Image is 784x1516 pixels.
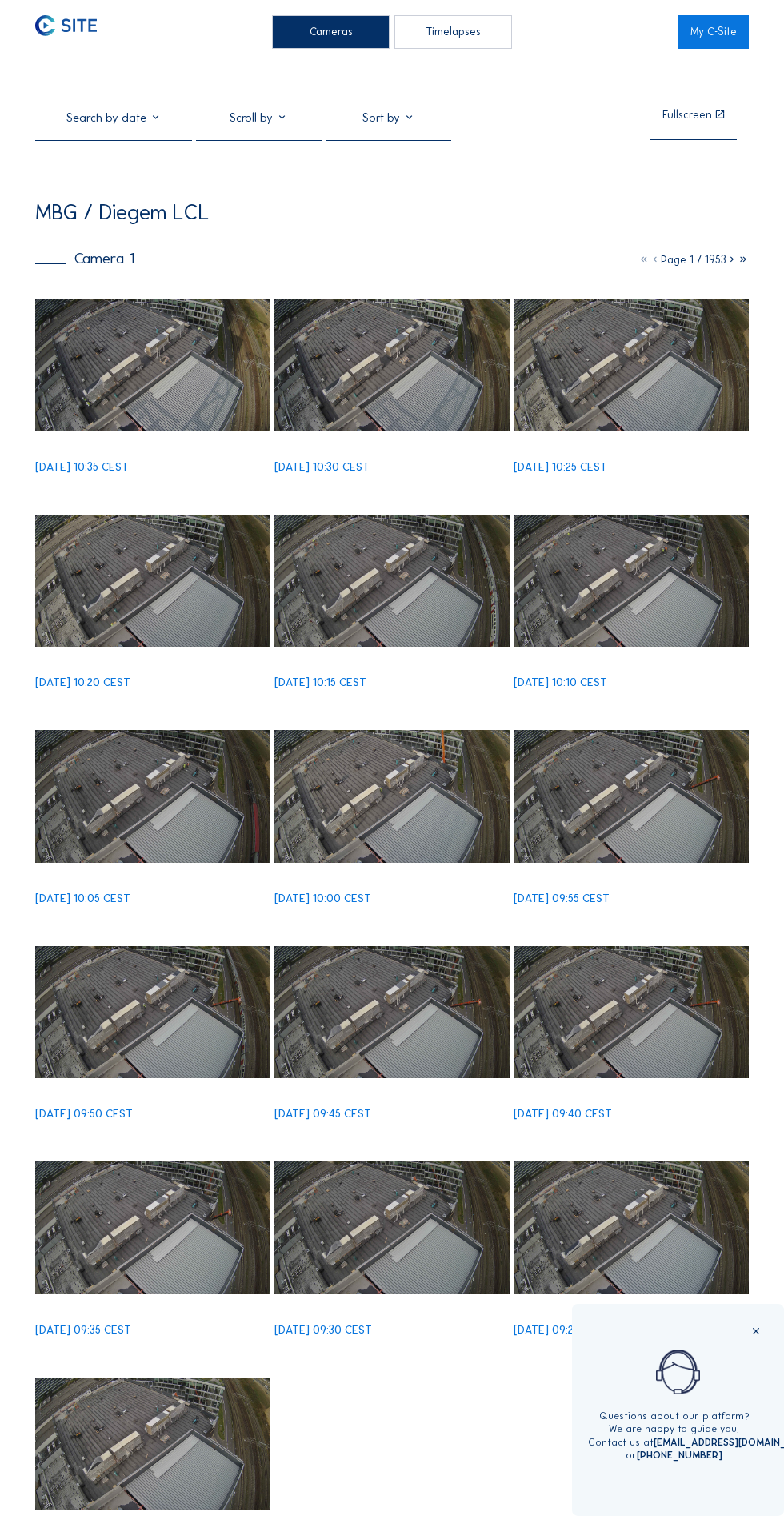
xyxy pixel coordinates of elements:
[662,110,712,121] div: Fullscreen
[274,730,510,862] img: image_53433711
[514,677,607,688] div: [DATE] 10:10 CEST
[35,15,106,49] a: C-SITE Logo
[274,462,370,473] div: [DATE] 10:30 CEST
[514,1325,610,1336] div: [DATE] 09:25 CEST
[35,15,97,36] img: C-SITE Logo
[274,515,510,647] img: image_53434160
[35,946,270,1078] img: image_53433514
[35,893,130,904] div: [DATE] 10:05 CEST
[35,1325,131,1336] div: [DATE] 09:35 CEST
[514,299,749,431] img: image_53434434
[35,515,270,647] img: image_53434291
[678,15,749,49] a: My C-Site
[588,1410,761,1422] div: Questions about our platform?
[274,299,510,431] img: image_53434579
[588,1436,761,1449] div: Contact us at
[394,15,512,49] div: Timelapses
[35,299,270,431] img: image_53434729
[274,1109,371,1120] div: [DATE] 09:45 CEST
[514,730,749,862] img: image_53433647
[35,462,129,473] div: [DATE] 10:35 CEST
[588,1449,761,1462] div: or
[35,110,192,125] input: Search by date 󰅀
[637,1449,722,1461] a: [PHONE_NUMBER]
[35,1378,270,1510] img: image_53432682
[35,1161,270,1293] img: image_53433049
[274,1325,372,1336] div: [DATE] 09:30 CEST
[274,893,371,904] div: [DATE] 10:00 CEST
[35,677,130,688] div: [DATE] 10:20 CEST
[274,1161,510,1293] img: image_53432907
[35,251,134,266] div: Camera 1
[35,730,270,862] img: image_53433857
[661,253,726,267] span: Page 1 / 1953
[514,893,610,904] div: [DATE] 09:55 CEST
[514,462,607,473] div: [DATE] 10:25 CEST
[35,1109,133,1120] div: [DATE] 09:50 CEST
[514,515,749,647] img: image_53434010
[274,677,366,688] div: [DATE] 10:15 CEST
[35,201,210,223] div: MBG / Diegem LCL
[274,946,510,1078] img: image_53433356
[580,1350,776,1395] img: operator
[272,15,390,49] div: Cameras
[514,1161,749,1293] img: image_53432766
[514,1109,612,1120] div: [DATE] 09:40 CEST
[588,1422,761,1435] div: We are happy to guide you.
[514,946,749,1078] img: image_53433196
